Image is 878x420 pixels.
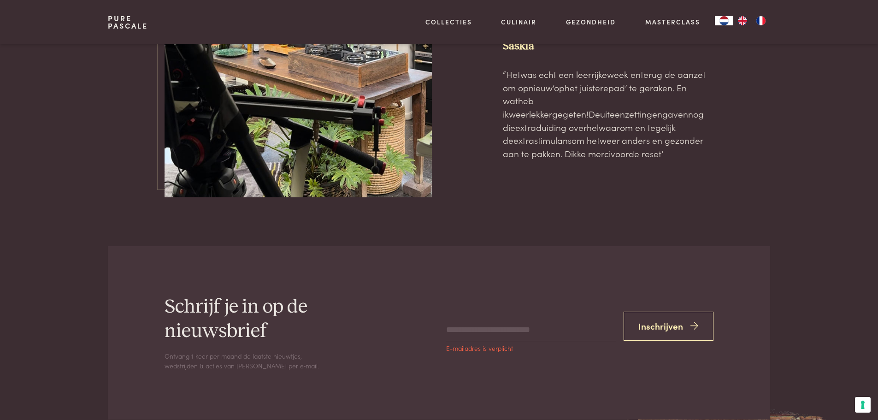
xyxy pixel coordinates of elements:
[515,121,536,133] span: extra
[589,107,600,120] span: De
[503,41,534,52] strong: Saskia
[645,17,700,27] a: Masterclass
[715,16,733,25] a: NL
[624,312,714,341] button: Inschrijven
[513,134,534,146] span: extra
[503,68,714,160] p: was echt een leerrijke terug de aanzet om opnieuw het juistere e geraken. En wat weer gegeten! ui...
[587,121,599,133] span: hel
[608,81,632,94] span: pad’ t
[611,147,629,160] span: voor
[715,16,733,25] div: Language
[733,16,752,25] a: EN
[446,345,513,352] span: E-mailadres is verplicht
[715,16,770,25] aside: Language selected: Nederlands
[607,68,641,80] span: week en
[752,16,770,25] a: FR
[572,134,600,146] span: om het
[425,17,472,27] a: Collecties
[553,81,565,94] span: ‘op
[662,107,688,120] span: gaven
[503,94,534,120] span: heb ik
[108,15,148,30] a: PurePascale
[855,397,871,413] button: Uw voorkeuren voor toestemming voor trackingtechnologieën
[733,16,770,25] ul: Language list
[529,107,552,120] span: lekker
[503,68,520,80] span: “Het
[165,351,321,370] p: Ontvang 1 keer per maand de laatste nieuwtjes, wedstrijden & acties van [PERSON_NAME] per e‑mail.
[165,295,376,344] h2: Schrijf je in op de nieuwsbrief
[566,17,616,27] a: Gezondheid
[501,17,536,27] a: Culinair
